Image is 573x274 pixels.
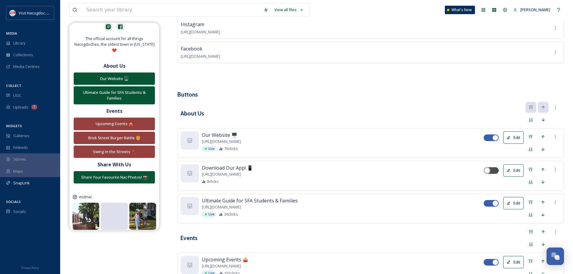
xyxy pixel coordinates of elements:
[74,171,155,183] button: Share Your Favourite Nac Photos! 📸
[103,63,125,69] strong: About Us
[271,4,307,16] a: View all files
[13,64,40,69] span: Media Centres
[181,54,220,59] span: [URL][DOMAIN_NAME]
[31,105,37,109] div: 7
[129,203,156,229] img: 559539405_18533279197000862_5869169587715282490_n.jpg
[6,31,17,35] span: MEDIA
[177,90,564,99] h3: Buttons
[202,139,241,144] span: [URL][DOMAIN_NAME]
[547,248,564,265] button: Open Chat
[77,174,152,180] div: Share Your Favourite Nac Photos! 📸
[207,179,219,184] span: 8 clicks
[21,266,39,270] span: Privacy Policy
[503,197,524,209] button: Edit
[19,10,52,16] span: Visit Nacogdoches
[72,203,99,229] img: 562084426_18535516066000862_4800955142856708786_n.jpg
[6,124,22,128] span: WIDGETS
[202,171,241,177] span: [URL][DOMAIN_NAME]
[6,83,21,88] span: COLLECT
[224,146,238,152] span: 76 clicks
[202,131,237,139] span: Our Website 🖥️
[202,204,241,210] span: [URL][DOMAIN_NAME]
[13,93,21,98] span: UGC
[510,4,553,16] a: [PERSON_NAME]
[106,108,122,114] strong: Events
[445,6,475,14] a: What's New
[13,133,29,139] span: Galleries
[72,36,156,53] span: The official account for all things Nacogdoches, the oldest town in [US_STATE] ❤️
[181,21,204,28] span: Instagram
[202,263,241,269] span: [URL][DOMAIN_NAME]
[97,161,131,168] strong: Share With Us
[74,132,155,144] button: Brick Street Burger Battle 🍔
[202,164,253,171] span: Download Our App! 📱
[13,209,26,214] span: Socials
[520,7,550,12] span: [PERSON_NAME]
[13,52,33,58] span: Collections
[503,131,524,144] button: Edit
[202,256,248,263] span: Upcoming Events 🎪
[181,45,202,52] span: Facebook
[77,90,152,101] div: Ultimate Guide for SFA Students & Families
[13,168,23,174] span: Maps
[74,86,155,104] button: Ultimate Guide for SFA Students & Families
[10,10,16,16] img: images%20%281%29.jpeg
[202,197,298,204] span: Ultimate Guide for SFA Students & Families
[77,76,152,82] div: Our Website 🖥️
[202,146,216,152] div: Live
[13,156,26,162] span: Stories
[74,118,155,130] button: Upcoming Events 🎪
[13,40,25,46] span: Library
[13,145,28,150] span: Embeds
[77,135,152,141] div: Brick Street Burger Battle 🍔
[77,149,152,155] div: Swing in the Streets 💃
[83,3,260,17] input: Search your library
[6,199,21,204] span: SOCIALS
[181,29,220,35] span: [URL][DOMAIN_NAME]
[74,146,155,158] button: Swing in the Streets 💃
[503,256,524,268] button: Edit
[180,234,198,242] h3: Events
[13,104,28,110] span: Uploads
[77,121,152,127] div: Upcoming Events 🎪
[13,180,30,186] span: SnapLink
[202,211,216,217] div: Live
[503,164,524,177] button: Edit
[21,264,39,271] a: Privacy Policy
[224,211,238,217] span: 36 clicks
[180,109,204,118] h3: About Us
[79,194,92,200] span: visitnac
[74,72,155,85] button: Our Website 🖥️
